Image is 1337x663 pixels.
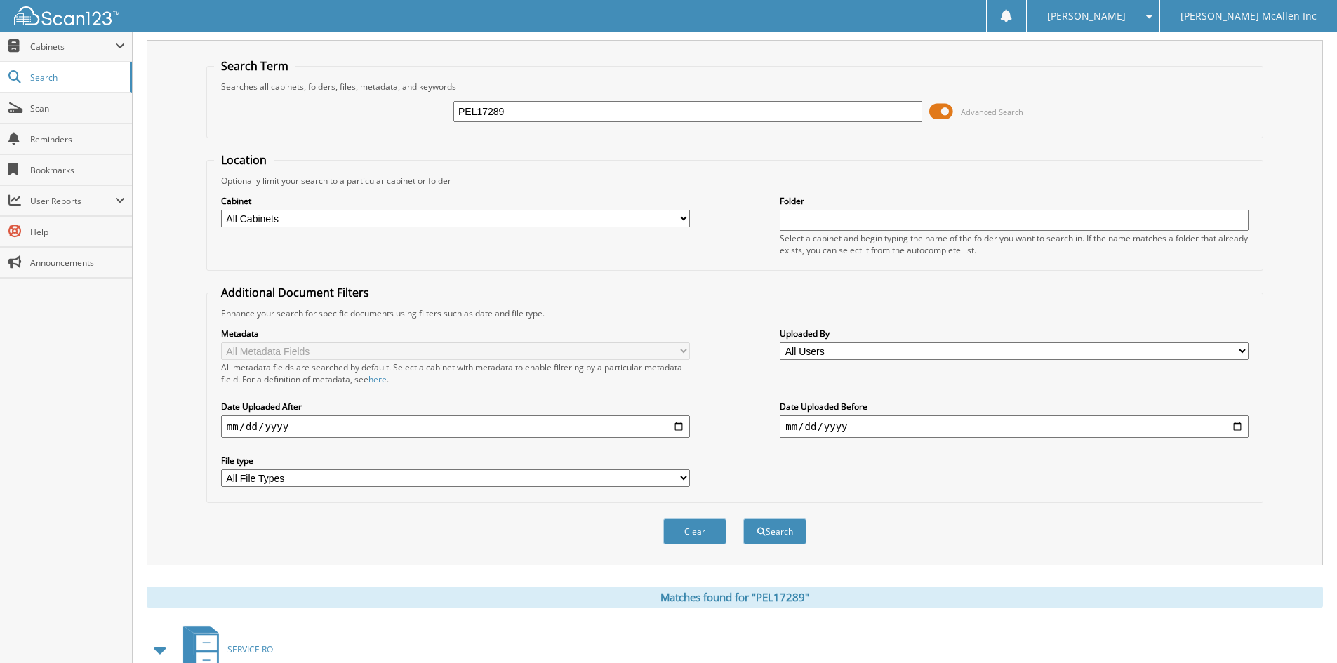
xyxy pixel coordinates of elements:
[221,415,690,438] input: start
[14,6,119,25] img: scan123-logo-white.svg
[30,257,125,269] span: Announcements
[30,195,115,207] span: User Reports
[961,107,1023,117] span: Advanced Search
[30,226,125,238] span: Help
[743,518,806,544] button: Search
[663,518,726,544] button: Clear
[227,643,273,655] span: SERVICE RO
[780,328,1249,340] label: Uploaded By
[1180,12,1317,20] span: [PERSON_NAME] McAllen Inc
[221,195,690,207] label: Cabinet
[214,175,1256,187] div: Optionally limit your search to a particular cabinet or folder
[147,587,1323,608] div: Matches found for "PEL17289"
[30,72,123,83] span: Search
[214,285,376,300] legend: Additional Document Filters
[780,195,1249,207] label: Folder
[214,152,274,168] legend: Location
[30,164,125,176] span: Bookmarks
[30,102,125,114] span: Scan
[368,373,387,385] a: here
[780,232,1249,256] div: Select a cabinet and begin typing the name of the folder you want to search in. If the name match...
[1267,596,1337,663] iframe: Chat Widget
[214,58,295,74] legend: Search Term
[780,401,1249,413] label: Date Uploaded Before
[214,307,1256,319] div: Enhance your search for specific documents using filters such as date and file type.
[1047,12,1126,20] span: [PERSON_NAME]
[221,328,690,340] label: Metadata
[221,455,690,467] label: File type
[30,133,125,145] span: Reminders
[214,81,1256,93] div: Searches all cabinets, folders, files, metadata, and keywords
[30,41,115,53] span: Cabinets
[221,401,690,413] label: Date Uploaded After
[780,415,1249,438] input: end
[221,361,690,385] div: All metadata fields are searched by default. Select a cabinet with metadata to enable filtering b...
